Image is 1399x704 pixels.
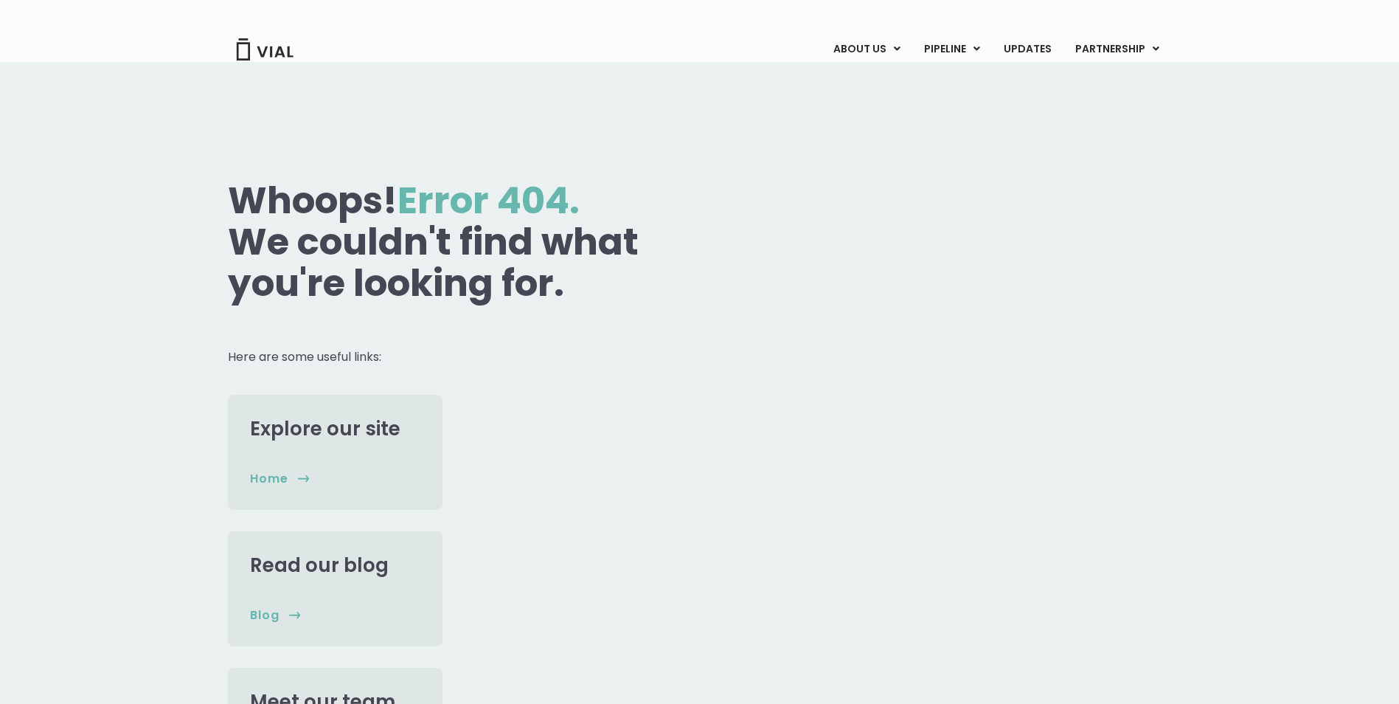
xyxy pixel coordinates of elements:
[250,607,301,624] a: Blog
[822,37,912,62] a: ABOUT USMenu Toggle
[250,471,288,487] span: home
[228,348,381,365] span: Here are some useful links:
[235,38,294,61] img: Vial Logo
[912,37,991,62] a: PIPELINEMenu Toggle
[398,174,580,227] span: Error 404.
[250,471,310,487] a: home
[228,180,695,304] h1: Whoops! We couldn't find what you're looking for.
[250,415,400,442] a: Explore our site
[1063,37,1171,62] a: PARTNERSHIPMenu Toggle
[250,552,389,579] a: Read our blog
[250,607,280,624] span: Blog
[992,37,1063,62] a: UPDATES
